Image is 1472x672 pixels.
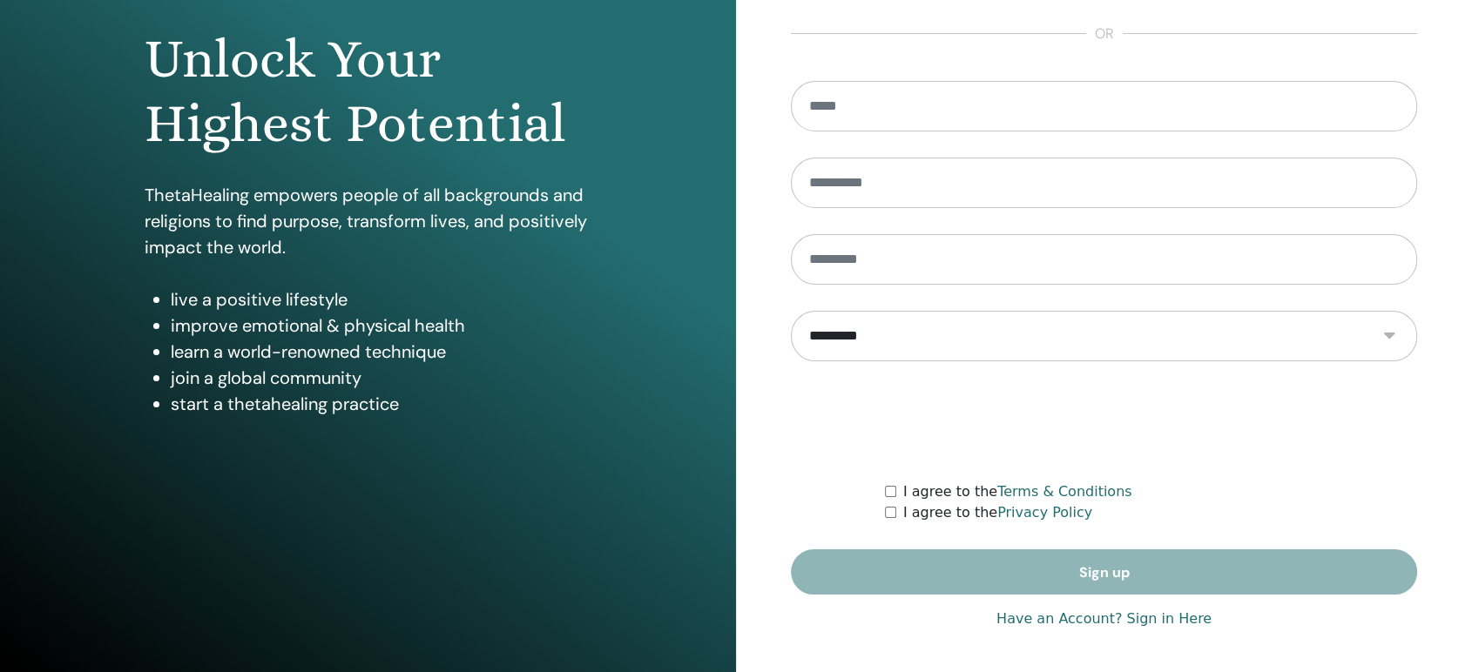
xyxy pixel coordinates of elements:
li: join a global community [171,365,591,391]
h1: Unlock Your Highest Potential [145,27,591,157]
li: start a thetahealing practice [171,391,591,417]
li: improve emotional & physical health [171,312,591,339]
label: I agree to the [903,481,1132,502]
span: or [1086,24,1123,44]
li: learn a world-renowned technique [171,339,591,365]
a: Terms & Conditions [997,483,1131,500]
a: Privacy Policy [997,504,1092,521]
label: I agree to the [903,502,1092,523]
p: ThetaHealing empowers people of all backgrounds and religions to find purpose, transform lives, a... [145,182,591,260]
li: live a positive lifestyle [171,286,591,312]
iframe: reCAPTCHA [972,387,1237,455]
a: Have an Account? Sign in Here [996,608,1212,629]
